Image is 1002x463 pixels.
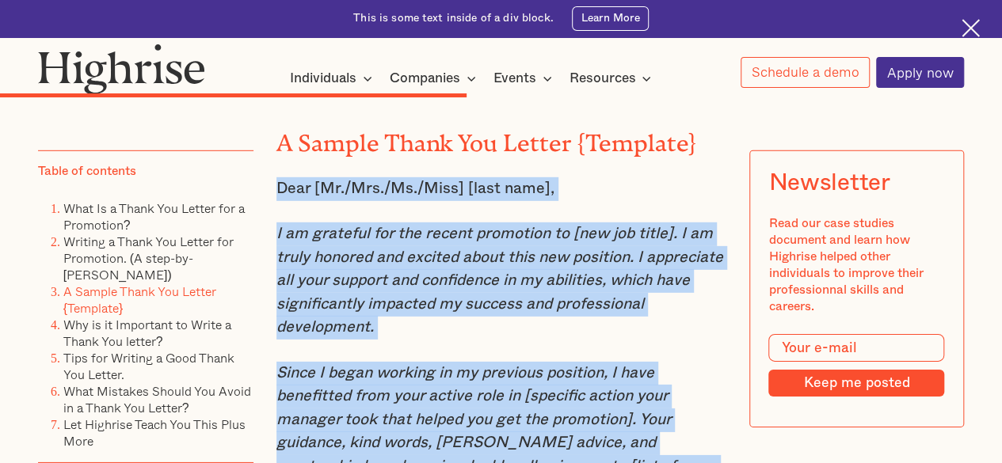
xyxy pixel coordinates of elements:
div: Companies [390,69,460,88]
div: Read our case studies document and learn how Highrise helped other individuals to improve their p... [768,215,944,315]
div: Resources [569,69,635,88]
a: Tips for Writing a Good Thank You Letter. [63,348,234,384]
img: Cross icon [962,19,980,37]
div: Resources [569,69,656,88]
div: Companies [390,69,481,88]
a: Apply now [876,57,964,88]
input: Your e-mail [768,334,944,362]
a: Schedule a demo [741,57,870,88]
img: Highrise logo [38,44,205,94]
a: What Mistakes Should You Avoid in a Thank You Letter? [63,381,251,417]
a: Let Highrise Teach You This Plus More [63,415,246,450]
div: Table of contents [38,163,136,180]
a: Writing a Thank You Letter for Promotion. (A step-by-[PERSON_NAME]) [63,232,234,284]
div: Individuals [290,69,356,88]
div: Newsletter [768,169,890,196]
div: Individuals [290,69,377,88]
a: Learn More [572,6,649,31]
div: Events [493,69,536,88]
a: A Sample Thank You Letter {Template} [63,282,216,317]
input: Keep me posted [768,370,944,396]
p: Dear [Mr./Mrs./Ms./Miss] [last name], [276,177,726,201]
a: Why is it Important to Write a Thank You letter? [63,315,231,351]
div: This is some text inside of a div block. [353,11,554,26]
em: I am grateful for the recent promotion to [new job title]. I am truly honored and excited about t... [276,226,723,335]
a: What Is a Thank You Letter for a Promotion? [63,199,245,234]
h2: A Sample Thank You Letter {Template} [276,124,726,151]
form: Modal Form [768,334,944,397]
div: Events [493,69,557,88]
